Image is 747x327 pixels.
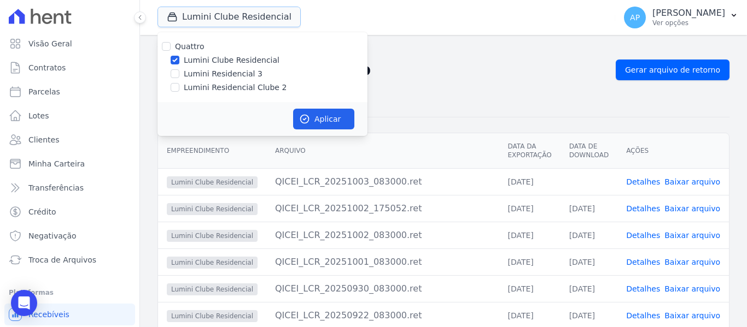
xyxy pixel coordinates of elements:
[28,254,96,265] span: Troca de Arquivos
[28,182,84,193] span: Transferências
[4,105,135,127] a: Lotes
[615,2,747,33] button: AP [PERSON_NAME] Ver opções
[275,309,491,322] div: QICEI_LCR_20250922_083000.ret
[28,134,59,145] span: Clientes
[4,57,135,79] a: Contratos
[184,82,287,93] label: Lumini Residencial Clube 2
[4,81,135,103] a: Parcelas
[4,129,135,151] a: Clientes
[157,44,730,55] nav: Breadcrumb
[626,231,660,240] a: Detalhes
[293,109,354,129] button: Aplicar
[626,311,660,320] a: Detalhes
[664,177,720,186] a: Baixar arquivo
[157,7,301,27] button: Lumini Clube Residencial
[617,133,729,169] th: Ações
[4,33,135,55] a: Visão Geral
[4,177,135,199] a: Transferências
[499,275,560,302] td: [DATE]
[275,282,491,295] div: QICEI_LCR_20250930_083000.ret
[664,311,720,320] a: Baixar arquivo
[499,168,560,195] td: [DATE]
[626,177,660,186] a: Detalhes
[616,60,730,80] a: Gerar arquivo de retorno
[167,176,258,188] span: Lumini Clube Residencial
[652,8,725,19] p: [PERSON_NAME]
[11,290,37,316] div: Open Intercom Messenger
[561,248,617,275] td: [DATE]
[652,19,725,27] p: Ver opções
[167,203,258,215] span: Lumini Clube Residencial
[4,153,135,175] a: Minha Carteira
[167,257,258,269] span: Lumini Clube Residencial
[499,248,560,275] td: [DATE]
[184,55,279,66] label: Lumini Clube Residencial
[275,255,491,269] div: QICEI_LCR_20251001_083000.ret
[630,14,640,21] span: AP
[266,133,499,169] th: Arquivo
[28,206,56,217] span: Crédito
[4,225,135,247] a: Negativação
[561,133,617,169] th: Data de Download
[664,284,720,293] a: Baixar arquivo
[664,258,720,266] a: Baixar arquivo
[561,275,617,302] td: [DATE]
[664,204,720,213] a: Baixar arquivo
[561,195,617,222] td: [DATE]
[4,201,135,223] a: Crédito
[626,204,660,213] a: Detalhes
[664,231,720,240] a: Baixar arquivo
[561,222,617,248] td: [DATE]
[4,249,135,271] a: Troca de Arquivos
[175,42,204,51] label: Quattro
[499,195,560,222] td: [DATE]
[28,62,66,73] span: Contratos
[28,230,77,241] span: Negativação
[28,86,60,97] span: Parcelas
[626,284,660,293] a: Detalhes
[167,283,258,295] span: Lumini Clube Residencial
[28,158,85,169] span: Minha Carteira
[167,310,258,322] span: Lumini Clube Residencial
[499,222,560,248] td: [DATE]
[499,133,560,169] th: Data da Exportação
[626,258,660,266] a: Detalhes
[275,175,491,188] div: QICEI_LCR_20251003_083000.ret
[625,64,720,75] span: Gerar arquivo de retorno
[157,60,607,80] h2: Exportações de Retorno
[275,229,491,242] div: QICEI_LCR_20251002_083000.ret
[158,133,266,169] th: Empreendimento
[28,309,69,320] span: Recebíveis
[4,304,135,325] a: Recebíveis
[28,110,49,121] span: Lotes
[9,286,131,299] div: Plataformas
[28,38,72,49] span: Visão Geral
[184,68,262,80] label: Lumini Residencial 3
[275,202,491,215] div: QICEI_LCR_20251002_175052.ret
[167,230,258,242] span: Lumini Clube Residencial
